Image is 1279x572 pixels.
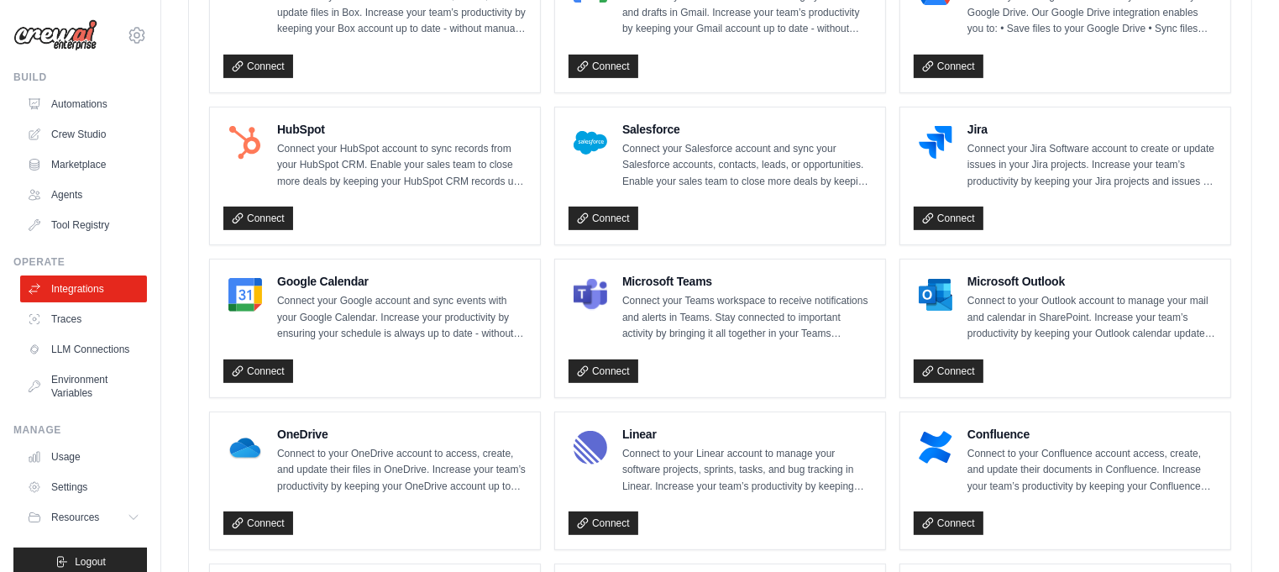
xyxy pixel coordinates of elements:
span: Resources [51,511,99,524]
p: Connect to your OneDrive account to access, create, and update their files in OneDrive. Increase ... [277,446,527,496]
p: Connect your Teams workspace to receive notifications and alerts in Teams. Stay connected to impo... [622,293,872,343]
a: Connect [914,359,983,383]
p: Connect your HubSpot account to sync records from your HubSpot CRM. Enable your sales team to clo... [277,141,527,191]
img: OneDrive Logo [228,431,262,464]
a: Crew Studio [20,121,147,148]
a: Traces [20,306,147,333]
p: Connect your Google account and sync events with your Google Calendar. Increase your productivity... [277,293,527,343]
iframe: Chat Widget [1195,491,1279,572]
h4: Google Calendar [277,273,527,290]
a: Connect [569,512,638,535]
p: Connect to your Linear account to manage your software projects, sprints, tasks, and bug tracking... [622,446,872,496]
h4: Microsoft Teams [622,273,872,290]
h4: Jira [967,121,1217,138]
a: Connect [223,359,293,383]
div: Build [13,71,147,84]
a: Connect [223,207,293,230]
a: Connect [914,512,983,535]
p: Connect to your Confluence account access, create, and update their documents in Confluence. Incr... [967,446,1217,496]
h4: Linear [622,426,872,443]
a: Tool Registry [20,212,147,239]
img: Microsoft Teams Logo [574,278,607,312]
img: HubSpot Logo [228,126,262,160]
a: Connect [223,512,293,535]
h4: Salesforce [622,121,872,138]
h4: Microsoft Outlook [967,273,1217,290]
div: Operate [13,255,147,269]
a: Connect [914,207,983,230]
img: Salesforce Logo [574,126,607,160]
p: Connect your Jira Software account to create or update issues in your Jira projects. Increase you... [967,141,1217,191]
h4: HubSpot [277,121,527,138]
p: Connect to your Outlook account to manage your mail and calendar in SharePoint. Increase your tea... [967,293,1217,343]
a: Marketplace [20,151,147,178]
a: Automations [20,91,147,118]
a: Connect [569,207,638,230]
span: Logout [75,555,106,569]
img: Google Calendar Logo [228,278,262,312]
a: Environment Variables [20,366,147,407]
a: Agents [20,181,147,208]
button: Resources [20,504,147,531]
h4: OneDrive [277,426,527,443]
img: Linear Logo [574,431,607,464]
a: Settings [20,474,147,501]
h4: Confluence [967,426,1217,443]
img: Jira Logo [919,126,952,160]
a: Connect [569,55,638,78]
img: Confluence Logo [919,431,952,464]
img: Microsoft Outlook Logo [919,278,952,312]
a: Connect [914,55,983,78]
p: Connect your Salesforce account and sync your Salesforce accounts, contacts, leads, or opportunit... [622,141,872,191]
a: Usage [20,443,147,470]
a: Connect [569,359,638,383]
img: Logo [13,19,97,51]
div: Manage [13,423,147,437]
a: LLM Connections [20,336,147,363]
a: Integrations [20,276,147,302]
a: Connect [223,55,293,78]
